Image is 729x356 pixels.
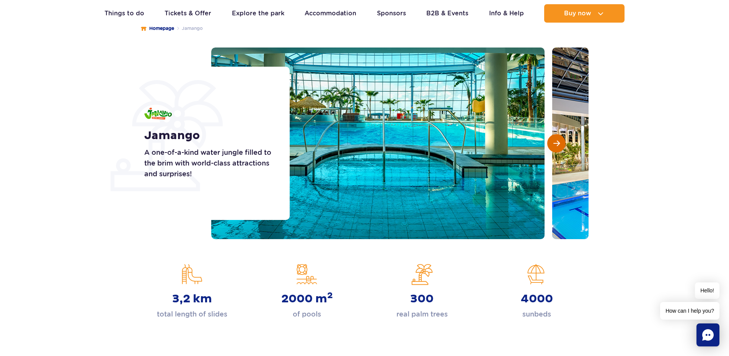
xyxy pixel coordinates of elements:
[489,4,524,23] a: Info & Help
[327,290,333,301] sup: 2
[305,4,356,23] a: Accommodation
[522,309,551,320] p: sunbeds
[232,4,284,23] a: Explore the park
[157,309,227,320] p: total length of slides
[293,309,321,320] p: of pools
[426,4,468,23] a: B2B & Events
[695,282,719,299] span: Hello!
[564,10,591,17] span: Buy now
[172,292,212,306] strong: 3,2 km
[281,292,333,306] strong: 2000 m
[696,323,719,346] div: Chat
[144,129,272,143] h1: Jamango
[547,134,566,153] button: Next slide
[104,4,144,23] a: Things to do
[410,292,434,306] strong: 300
[144,108,172,120] img: Jamango
[141,25,174,32] a: Homepage
[165,4,211,23] a: Tickets & Offer
[544,4,625,23] button: Buy now
[660,302,719,320] span: How can I help you?
[144,147,272,179] p: A one-of-a-kind water jungle filled to the brim with world-class attractions and surprises!
[521,292,553,306] strong: 4000
[174,25,203,32] li: Jamango
[396,309,448,320] p: real palm trees
[377,4,406,23] a: Sponsors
